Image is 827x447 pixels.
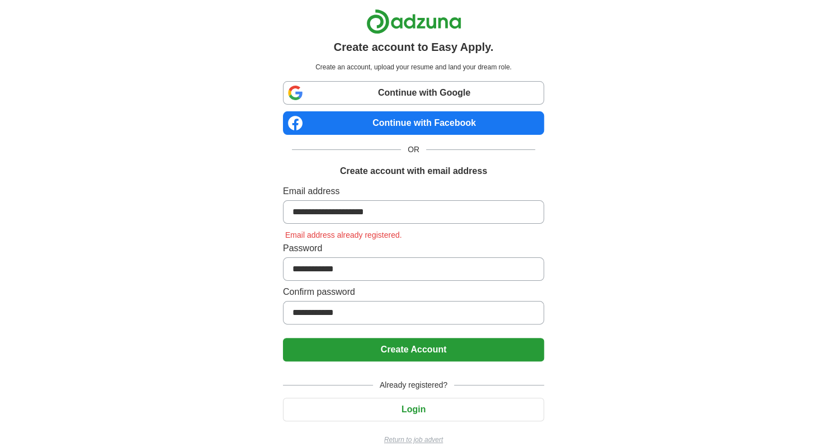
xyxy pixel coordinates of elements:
span: Already registered? [373,379,454,391]
label: Confirm password [283,285,544,299]
label: Email address [283,185,544,198]
a: Login [283,404,544,414]
img: Adzuna logo [366,9,461,34]
a: Return to job advert [283,435,544,445]
label: Password [283,242,544,255]
h1: Create account to Easy Apply. [334,39,494,55]
span: Email address already registered. [283,230,404,239]
button: Login [283,398,544,421]
a: Continue with Google [283,81,544,105]
h1: Create account with email address [340,164,487,178]
p: Create an account, upload your resume and land your dream role. [285,62,542,72]
a: Continue with Facebook [283,111,544,135]
span: OR [401,144,426,156]
button: Create Account [283,338,544,361]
